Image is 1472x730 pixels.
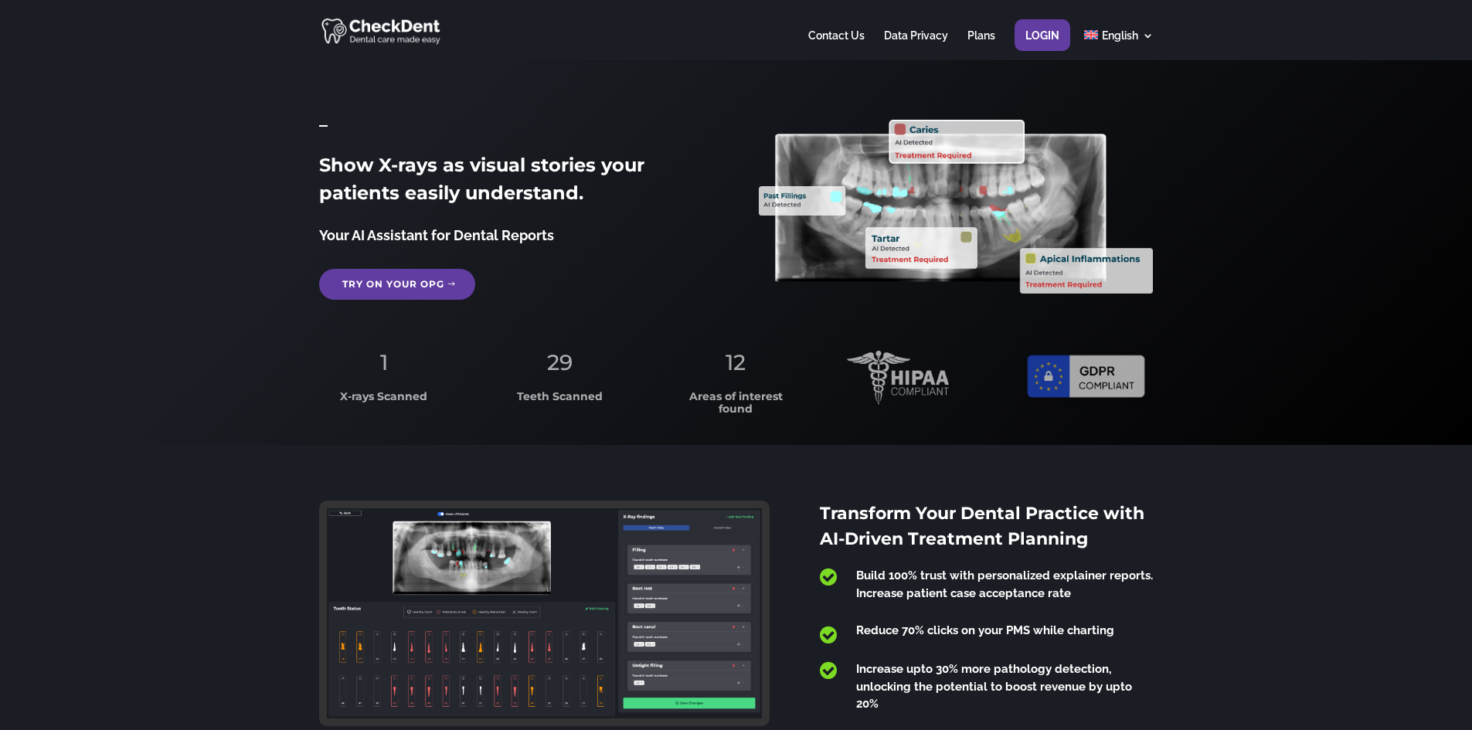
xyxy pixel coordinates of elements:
[856,623,1114,637] span: Reduce 70% clicks on your PMS while charting
[856,662,1132,711] span: Increase upto 30% more pathology detection, unlocking the potential to boost revenue by upto 20%
[319,227,554,243] span: Your AI Assistant for Dental Reports
[820,503,1144,549] span: Transform Your Dental Practice with AI-Driven Treatment Planning
[820,660,837,681] span: 
[319,269,475,300] a: Try on your OPG
[759,120,1153,294] img: X_Ray_annotated
[547,349,573,375] span: 29
[856,569,1153,600] span: Build 100% trust with personalized explainer reports. Increase patient case acceptance rate
[726,349,746,375] span: 12
[319,151,713,215] h2: Show X-rays as visual stories your patients easily understand.
[319,109,328,130] span: _
[808,30,865,60] a: Contact Us
[671,391,801,423] h3: Areas of interest found
[884,30,948,60] a: Data Privacy
[380,349,388,375] span: 1
[321,15,443,46] img: CheckDent AI
[1084,30,1153,60] a: English
[820,625,837,645] span: 
[1102,29,1138,42] span: English
[967,30,995,60] a: Plans
[820,567,837,587] span: 
[1025,30,1059,60] a: Login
